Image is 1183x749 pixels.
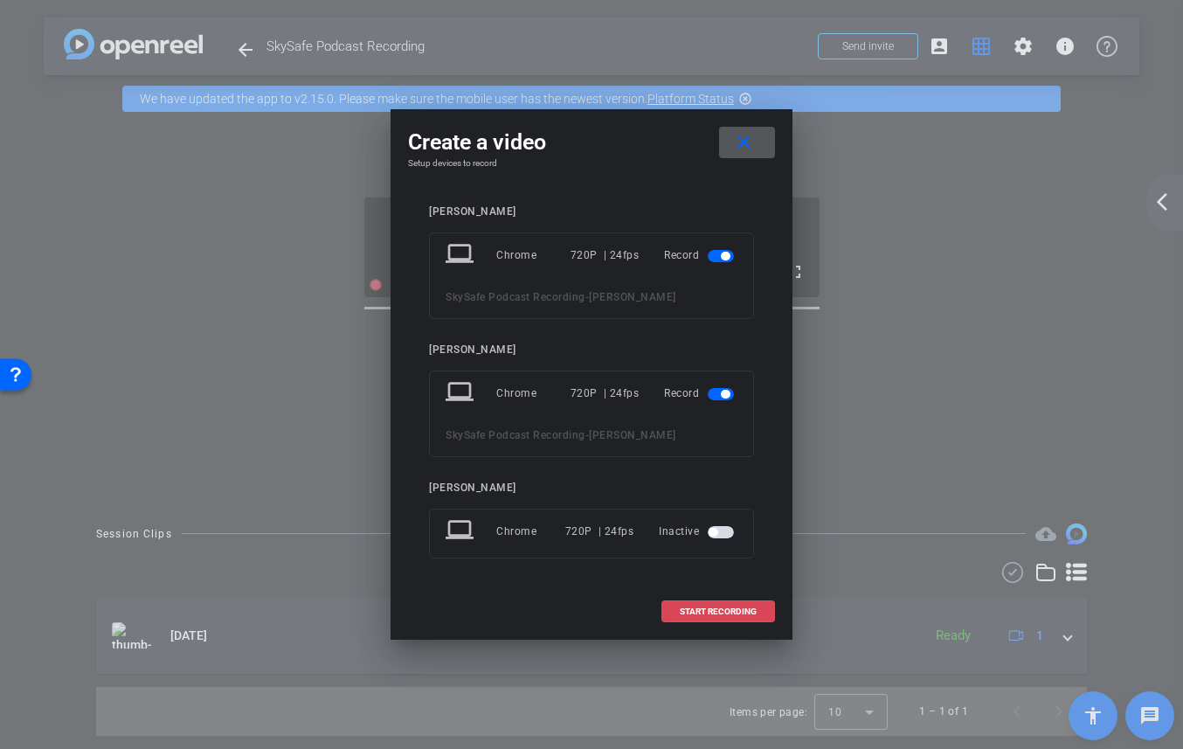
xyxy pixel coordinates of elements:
div: Record [664,239,737,271]
button: START RECORDING [661,600,775,622]
span: [PERSON_NAME] [589,291,676,303]
div: Chrome [496,239,571,271]
div: Chrome [496,378,571,409]
span: [PERSON_NAME] [589,429,676,441]
div: 720P | 24fps [571,239,640,271]
div: Create a video [408,127,775,158]
mat-icon: laptop [446,516,477,547]
span: - [585,429,590,441]
div: [PERSON_NAME] [429,343,754,357]
span: - [585,291,590,303]
span: START RECORDING [680,607,757,616]
mat-icon: close [733,132,755,154]
div: [PERSON_NAME] [429,205,754,218]
div: Record [664,378,737,409]
div: Chrome [496,516,565,547]
div: 720P | 24fps [565,516,634,547]
div: Inactive [659,516,737,547]
div: 720P | 24fps [571,378,640,409]
span: SkySafe Podcast Recording [446,429,585,441]
mat-icon: laptop [446,378,477,409]
mat-icon: laptop [446,239,477,271]
h4: Setup devices to record [408,158,775,169]
div: [PERSON_NAME] [429,482,754,495]
span: SkySafe Podcast Recording [446,291,585,303]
